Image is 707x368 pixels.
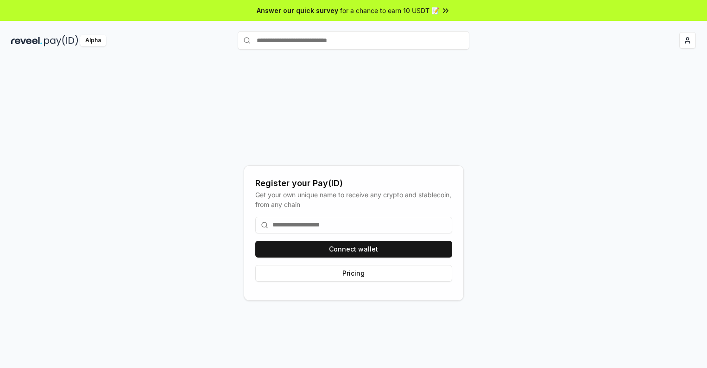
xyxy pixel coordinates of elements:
div: Get your own unique name to receive any crypto and stablecoin, from any chain [255,190,452,209]
img: reveel_dark [11,35,42,46]
div: Register your Pay(ID) [255,177,452,190]
button: Connect wallet [255,241,452,258]
div: Alpha [80,35,106,46]
span: Answer our quick survey [257,6,338,15]
img: pay_id [44,35,78,46]
button: Pricing [255,265,452,282]
span: for a chance to earn 10 USDT 📝 [340,6,439,15]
